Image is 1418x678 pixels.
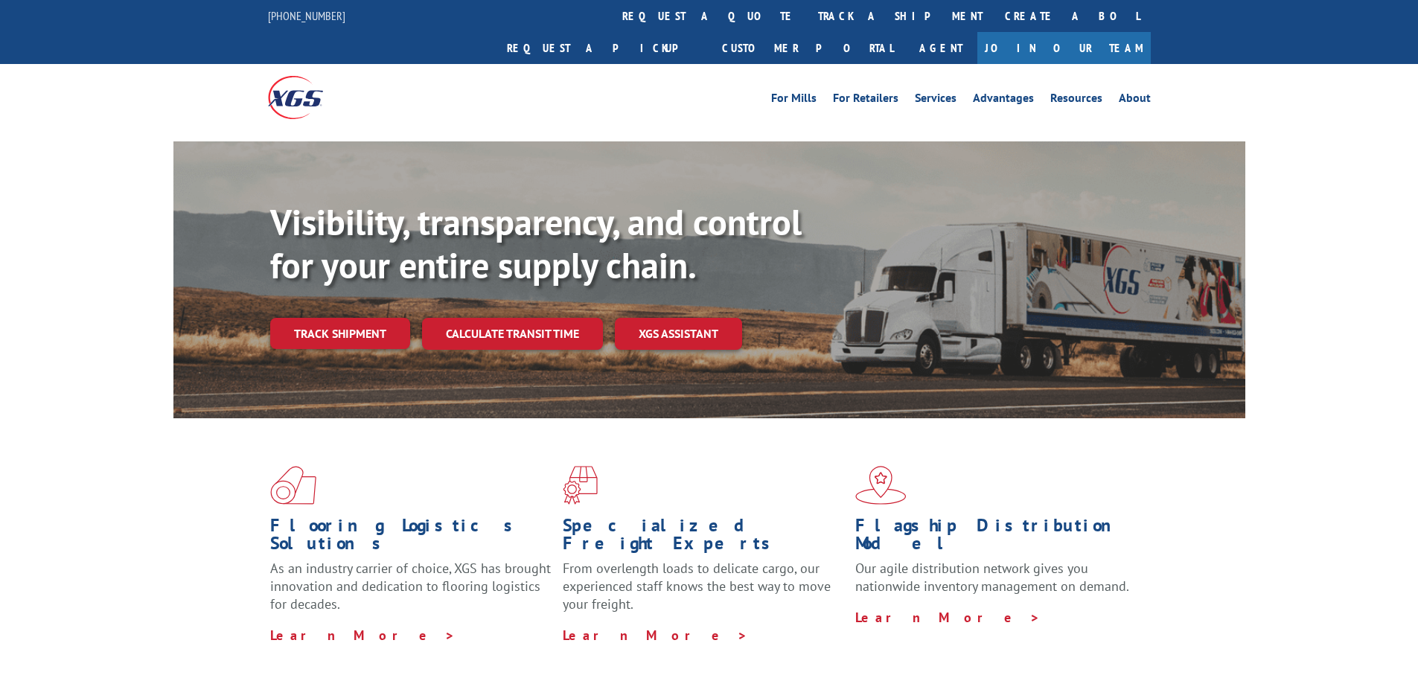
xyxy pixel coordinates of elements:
img: xgs-icon-total-supply-chain-intelligence-red [270,466,316,505]
a: Request a pickup [496,32,711,64]
a: Services [915,92,956,109]
a: [PHONE_NUMBER] [268,8,345,23]
h1: Specialized Freight Experts [563,517,844,560]
a: Learn More > [563,627,748,644]
a: Advantages [973,92,1034,109]
a: XGS ASSISTANT [615,318,742,350]
p: From overlength loads to delicate cargo, our experienced staff knows the best way to move your fr... [563,560,844,626]
img: xgs-icon-flagship-distribution-model-red [855,466,907,505]
b: Visibility, transparency, and control for your entire supply chain. [270,199,802,288]
a: For Retailers [833,92,898,109]
a: Resources [1050,92,1102,109]
a: Track shipment [270,318,410,349]
a: Learn More > [855,609,1041,626]
span: As an industry carrier of choice, XGS has brought innovation and dedication to flooring logistics... [270,560,551,613]
h1: Flooring Logistics Solutions [270,517,552,560]
h1: Flagship Distribution Model [855,517,1137,560]
a: Join Our Team [977,32,1151,64]
a: Calculate transit time [422,318,603,350]
a: About [1119,92,1151,109]
a: For Mills [771,92,817,109]
span: Our agile distribution network gives you nationwide inventory management on demand. [855,560,1129,595]
a: Customer Portal [711,32,904,64]
a: Learn More > [270,627,456,644]
img: xgs-icon-focused-on-flooring-red [563,466,598,505]
a: Agent [904,32,977,64]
